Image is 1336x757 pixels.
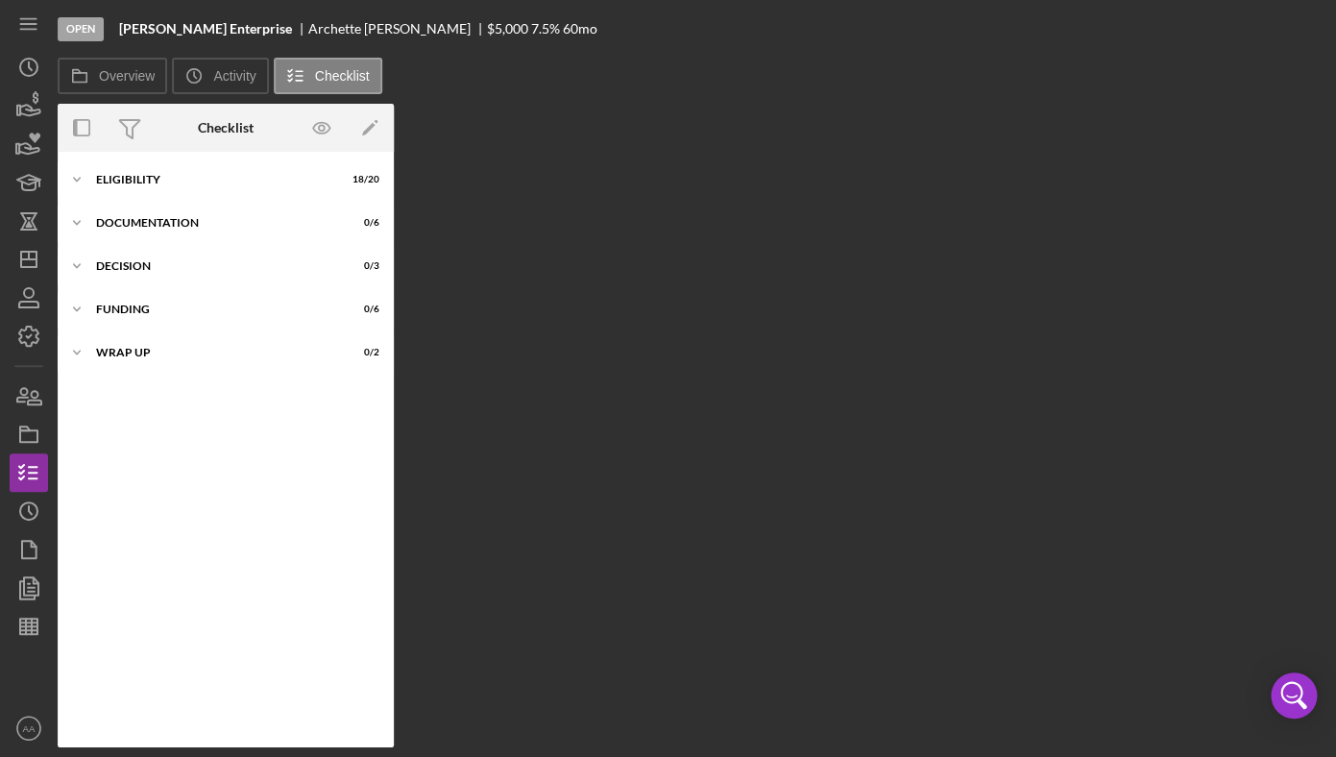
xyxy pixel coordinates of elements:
div: Checklist [198,120,254,135]
div: 18 / 20 [345,174,379,185]
div: Wrap up [96,347,331,358]
button: Overview [58,58,167,94]
div: 0 / 3 [345,260,379,272]
span: $5,000 [487,20,528,37]
div: 0 / 2 [345,347,379,358]
label: Activity [213,68,255,84]
div: 60 mo [563,21,597,37]
div: Open Intercom Messenger [1271,672,1317,719]
div: 0 / 6 [345,217,379,229]
label: Checklist [315,68,370,84]
button: Activity [172,58,268,94]
div: 0 / 6 [345,304,379,315]
div: 7.5 % [531,21,560,37]
div: Open [58,17,104,41]
label: Overview [99,68,155,84]
text: AA [23,723,36,734]
div: Decision [96,260,331,272]
b: [PERSON_NAME] Enterprise [119,21,292,37]
div: Archette [PERSON_NAME] [308,21,487,37]
button: Checklist [274,58,382,94]
div: DOCUMENTATION [96,217,331,229]
div: ELIGIBILITY [96,174,331,185]
div: Funding [96,304,331,315]
button: AA [10,709,48,747]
